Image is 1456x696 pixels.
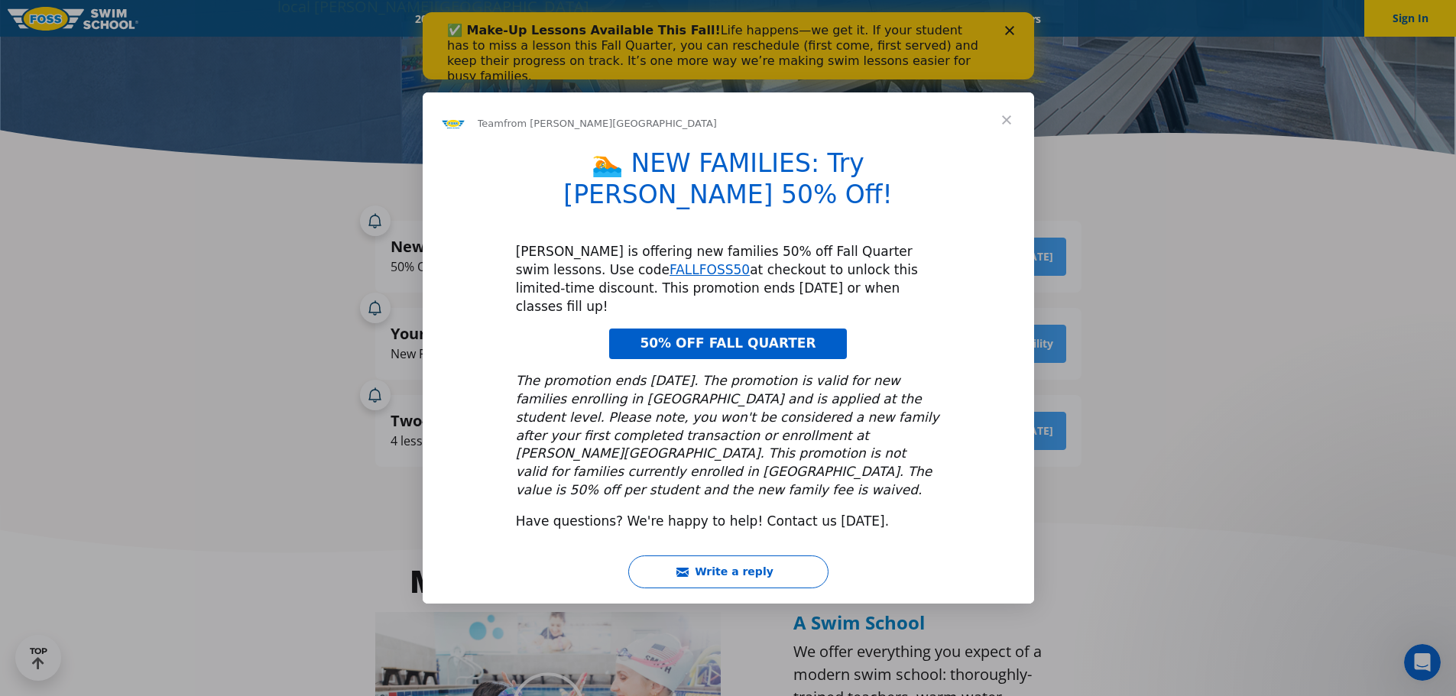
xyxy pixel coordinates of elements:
[441,111,465,135] img: Profile image for Team
[582,14,598,23] div: Close
[516,513,941,531] div: Have questions? We're happy to help! Contact us [DATE].
[640,335,816,351] span: 50% OFF FALL QUARTER
[628,555,829,588] button: Write a reply
[516,373,939,497] i: The promotion ends [DATE]. The promotion is valid for new families enrolling in [GEOGRAPHIC_DATA]...
[504,118,717,129] span: from [PERSON_NAME][GEOGRAPHIC_DATA]
[24,11,298,25] b: ✅ Make-Up Lessons Available This Fall!
[609,329,846,359] a: 50% OFF FALL QUARTER
[516,148,941,220] h1: 🏊 NEW FAMILIES: Try [PERSON_NAME] 50% Off!
[24,11,563,72] div: Life happens—we get it. If your student has to miss a lesson this Fall Quarter, you can reschedul...
[478,118,504,129] span: Team
[516,243,941,316] div: [PERSON_NAME] is offering new families 50% off Fall Quarter swim lessons. Use code at checkout to...
[979,92,1034,147] span: Close
[670,262,750,277] a: FALLFOSS50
